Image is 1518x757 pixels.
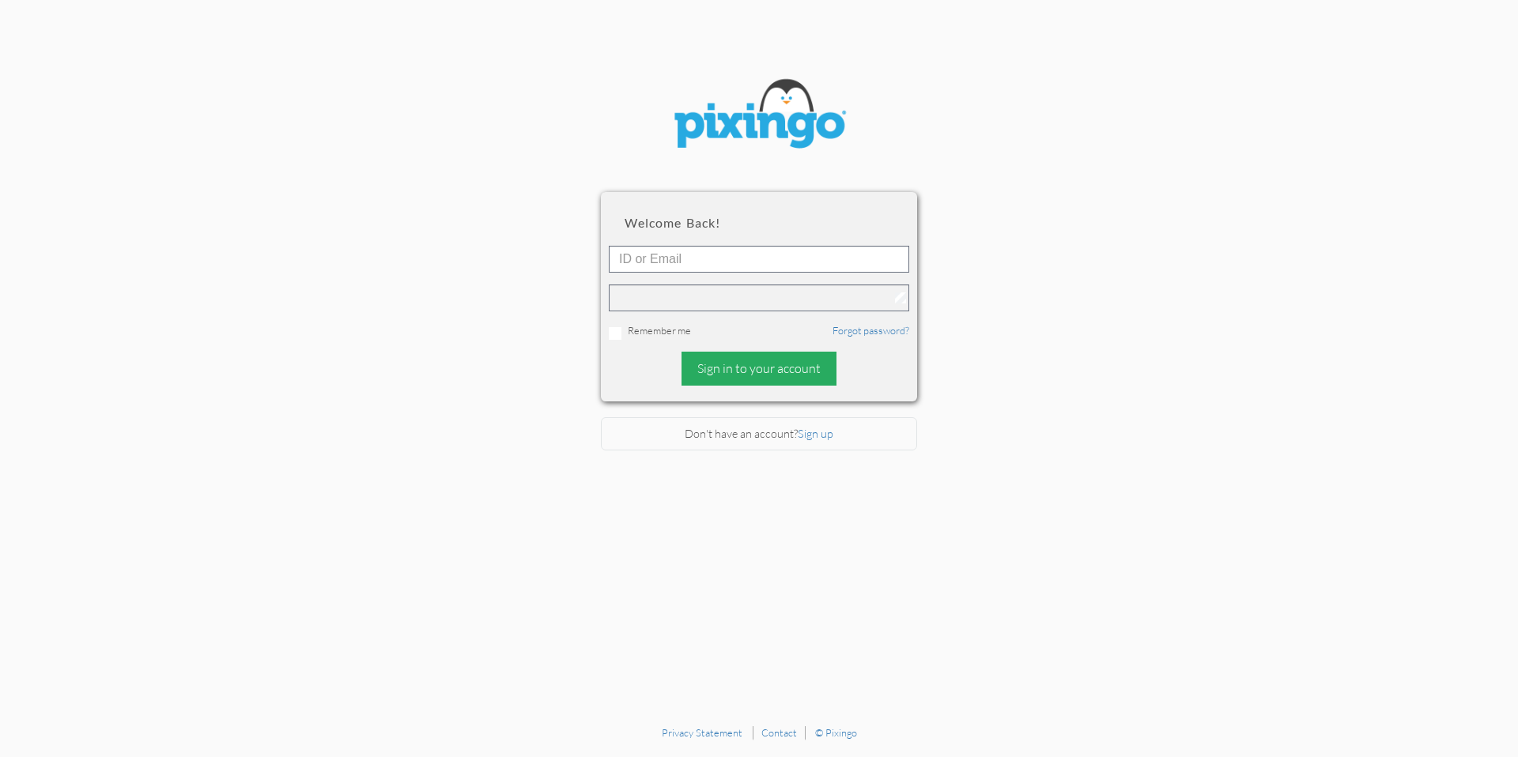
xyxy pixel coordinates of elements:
[761,726,797,739] a: Contact
[833,324,909,337] a: Forgot password?
[798,427,833,440] a: Sign up
[609,246,909,273] input: ID or Email
[662,726,742,739] a: Privacy Statement
[815,726,857,739] a: © Pixingo
[601,417,917,451] div: Don't have an account?
[609,323,909,340] div: Remember me
[664,71,854,160] img: pixingo logo
[625,216,893,230] h2: Welcome back!
[682,352,836,386] div: Sign in to your account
